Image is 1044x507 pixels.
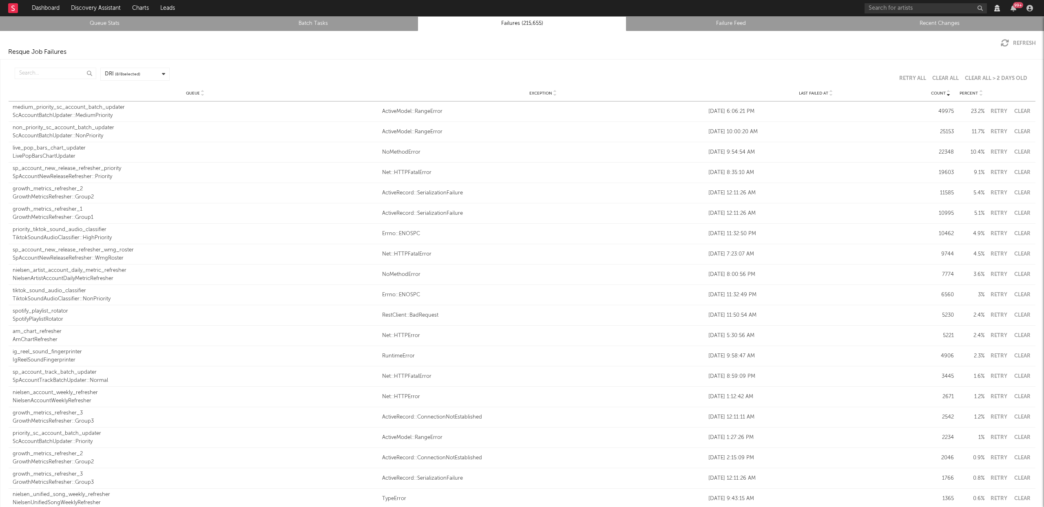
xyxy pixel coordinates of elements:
div: 2046 [927,454,954,462]
div: NielsenAccountWeeklyRefresher [13,397,378,405]
div: nielsen_unified_song_weekly_refresher [13,491,378,499]
div: nielsen_account_weekly_refresher [13,389,378,397]
div: ScAccountBatchUpdater::Priority [13,438,378,446]
div: DRI [105,70,140,78]
a: Net::HTTPError [382,332,704,340]
a: Net::HTTPFatalError [382,250,704,258]
div: 0.8 % [958,474,984,483]
a: sp_account_track_batch_updaterSpAccountTrackBatchUpdater::Normal [13,368,378,384]
a: medium_priority_sc_account_batch_updaterScAccountBatchUpdater::MediumPriority [13,104,378,119]
a: priority_tiktok_sound_audio_classifierTiktokSoundAudioClassifier::HighPriority [13,226,378,242]
div: growth_metrics_refresher_3 [13,409,378,417]
div: ig_reel_sound_fingerprinter [13,348,378,356]
div: [DATE] 5:30:56 AM [708,332,923,340]
input: Search for artists [865,3,987,13]
button: Retry [989,150,1009,155]
button: Clear [1013,231,1031,236]
div: Resque Job Failures [8,47,66,57]
div: 5.4 % [958,189,984,197]
div: 2.4 % [958,332,984,340]
button: Clear [1013,292,1031,298]
button: Clear [1013,190,1031,196]
div: 7774 [927,271,954,279]
div: GrowthMetricsRefresher::Group3 [13,417,378,425]
a: RuntimeError [382,352,704,360]
button: Clear [1013,496,1031,501]
a: ActiveModel::RangeError [382,108,704,116]
span: ( 8 / 8 selected) [115,71,140,77]
button: Clear [1013,435,1031,440]
span: Count [931,91,946,96]
a: live_pop_bars_chart_updaterLivePopBarsChartUpdater [13,144,378,160]
button: Retry [989,129,1009,134]
div: ActiveRecord::ConnectionNotEstablished [382,454,704,462]
div: ActiveModel::RangeError [382,128,704,136]
a: Queue Stats [4,19,204,29]
div: 5230 [927,311,954,320]
div: NoMethodError [382,148,704,157]
button: Clear All [932,76,959,81]
button: Retry [989,414,1009,420]
div: [DATE] 12:11:26 AM [708,209,923,218]
div: NielsenArtistAccountDailyMetricRefresher [13,275,378,283]
div: 11.7 % [958,128,984,136]
div: [DATE] 12:11:11 AM [708,413,923,421]
a: ig_reel_sound_fingerprinterIgReelSoundFingerprinter [13,348,378,364]
a: ActiveRecord::SerializationFailure [382,474,704,483]
button: Clear [1013,150,1031,155]
a: tiktok_sound_audio_classifierTiktokSoundAudioClassifier::NonPriority [13,287,378,303]
div: ActiveRecord::SerializationFailure [382,209,704,218]
button: Clear [1013,251,1031,257]
div: ActiveModel::RangeError [382,434,704,442]
div: [DATE] 8:35:10 AM [708,169,923,177]
button: Retry [989,435,1009,440]
div: NielsenUnifiedSongWeeklyRefresher [13,499,378,507]
button: Retry [989,170,1009,175]
div: SpotifyPlaylistRotator [13,315,378,324]
div: 10995 [927,209,954,218]
div: sp_account_new_release_refresher_wmg_roster [13,246,378,254]
a: Errno::ENOSPC [382,230,704,238]
div: Net::HTTPError [382,393,704,401]
button: Clear [1013,455,1031,461]
button: Retry [989,394,1009,399]
div: 9.1 % [958,169,984,177]
button: Retry [989,272,1009,277]
div: 23.2 % [958,108,984,116]
a: RestClient::BadRequest [382,311,704,320]
div: 1.2 % [958,393,984,401]
a: Batch Tasks [213,19,413,29]
button: Retry [989,313,1009,318]
div: AmChartRefresher [13,336,378,344]
a: sp_account_new_release_refresher_wmg_rosterSpAccountNewReleaseRefresher::WmgRoster [13,246,378,262]
div: live_pop_bars_chart_updater [13,144,378,152]
a: Failures (215,655) [422,19,622,29]
a: Net::HTTPFatalError [382,373,704,381]
div: GrowthMetricsRefresher::Group3 [13,478,378,487]
div: IgReelSoundFingerprinter [13,356,378,364]
div: [DATE] 11:50:54 AM [708,311,923,320]
a: am_chart_refresherAmChartRefresher [13,328,378,344]
div: 4.5 % [958,250,984,258]
div: ActiveRecord::SerializationFailure [382,189,704,197]
div: 10.4 % [958,148,984,157]
div: 2.4 % [958,311,984,320]
div: 49975 [927,108,954,116]
div: [DATE] 9:58:47 AM [708,352,923,360]
button: Retry [989,353,1009,359]
a: Recent Changes [840,19,1040,29]
div: growth_metrics_refresher_1 [13,205,378,214]
a: sp_account_new_release_refresher_prioritySpAccountNewReleaseRefresher::Priority [13,165,378,181]
button: Clear [1013,333,1031,338]
div: [DATE] 1:27:26 PM [708,434,923,442]
div: GrowthMetricsRefresher::Group2 [13,458,378,466]
div: 2671 [927,393,954,401]
div: Errno::ENOSPC [382,291,704,299]
a: nielsen_artist_account_daily_metric_refresherNielsenArtistAccountDailyMetricRefresher [13,267,378,282]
